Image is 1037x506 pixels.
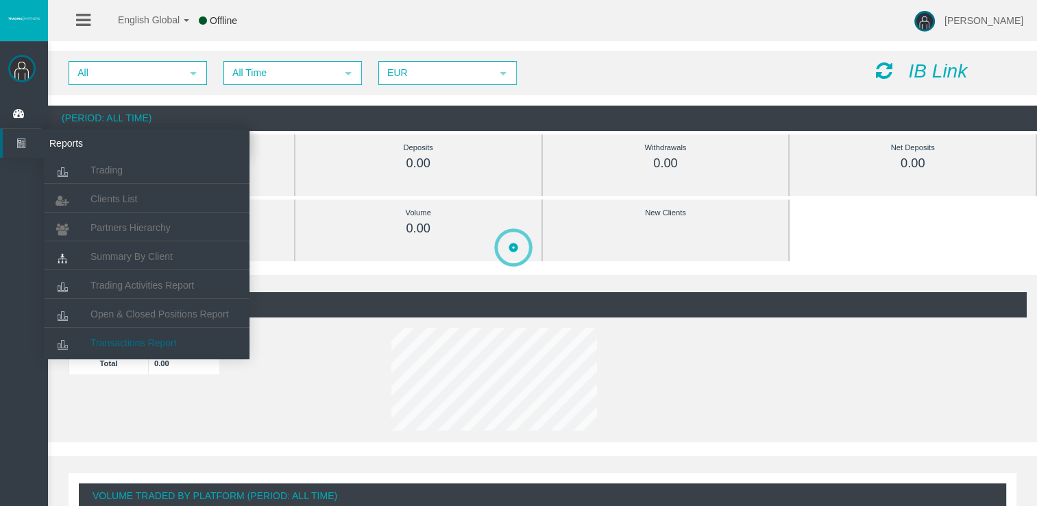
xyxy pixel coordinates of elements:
[210,15,237,26] span: Offline
[914,11,935,32] img: user-image
[149,352,220,374] td: 0.00
[326,156,511,171] div: 0.00
[90,309,229,320] span: Open & Closed Positions Report
[39,129,173,158] span: Reports
[90,337,177,348] span: Transactions Report
[90,222,171,233] span: Partners Hierarchy
[44,330,249,355] a: Transactions Report
[90,193,137,204] span: Clients List
[44,302,249,326] a: Open & Closed Positions Report
[820,156,1005,171] div: 0.00
[44,186,249,211] a: Clients List
[944,15,1023,26] span: [PERSON_NAME]
[876,61,892,80] i: Reload Dashboard
[326,205,511,221] div: Volume
[380,62,491,84] span: EUR
[90,165,123,176] span: Trading
[44,215,249,240] a: Partners Hierarchy
[343,68,354,79] span: select
[44,158,249,182] a: Trading
[498,68,509,79] span: select
[326,221,511,237] div: 0.00
[69,352,149,374] td: Total
[90,251,173,262] span: Summary By Client
[574,140,758,156] div: Withdrawals
[100,14,180,25] span: English Global
[90,280,194,291] span: Trading Activities Report
[326,140,511,156] div: Deposits
[225,62,336,84] span: All Time
[44,273,249,298] a: Trading Activities Report
[70,62,181,84] span: All
[908,60,967,82] i: IB Link
[820,140,1005,156] div: Net Deposits
[3,129,249,158] a: Reports
[7,16,41,21] img: logo.svg
[574,205,758,221] div: New Clients
[44,244,249,269] a: Summary By Client
[574,156,758,171] div: 0.00
[48,106,1037,131] div: (Period: All Time)
[188,68,199,79] span: select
